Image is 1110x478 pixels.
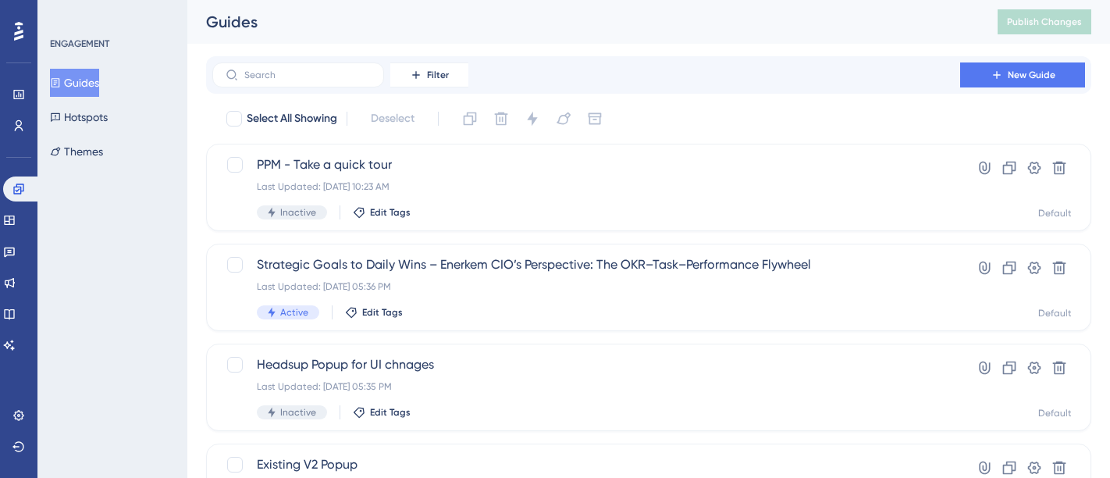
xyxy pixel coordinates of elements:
[427,69,449,81] span: Filter
[280,206,316,219] span: Inactive
[280,406,316,419] span: Inactive
[1038,307,1072,319] div: Default
[50,69,99,97] button: Guides
[1038,207,1072,219] div: Default
[370,406,411,419] span: Edit Tags
[257,380,916,393] div: Last Updated: [DATE] 05:35 PM
[257,155,916,174] span: PPM - Take a quick tour
[206,11,959,33] div: Guides
[50,37,109,50] div: ENGAGEMENT
[244,70,371,80] input: Search
[371,109,414,128] span: Deselect
[362,306,403,319] span: Edit Tags
[247,109,337,128] span: Select All Showing
[357,105,429,133] button: Deselect
[998,9,1091,34] button: Publish Changes
[280,306,308,319] span: Active
[257,255,916,274] span: Strategic Goals to Daily Wins – Enerkem CIO’s Perspective: The OKR–Task–Performance Flywheel
[353,406,411,419] button: Edit Tags
[50,103,108,131] button: Hotspots
[1038,407,1072,419] div: Default
[345,306,403,319] button: Edit Tags
[960,62,1085,87] button: New Guide
[257,355,916,374] span: Headsup Popup for UI chnages
[1007,16,1082,28] span: Publish Changes
[257,180,916,193] div: Last Updated: [DATE] 10:23 AM
[257,280,916,293] div: Last Updated: [DATE] 05:36 PM
[50,137,103,166] button: Themes
[390,62,468,87] button: Filter
[353,206,411,219] button: Edit Tags
[370,206,411,219] span: Edit Tags
[257,455,916,474] span: Existing V2 Popup
[1008,69,1055,81] span: New Guide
